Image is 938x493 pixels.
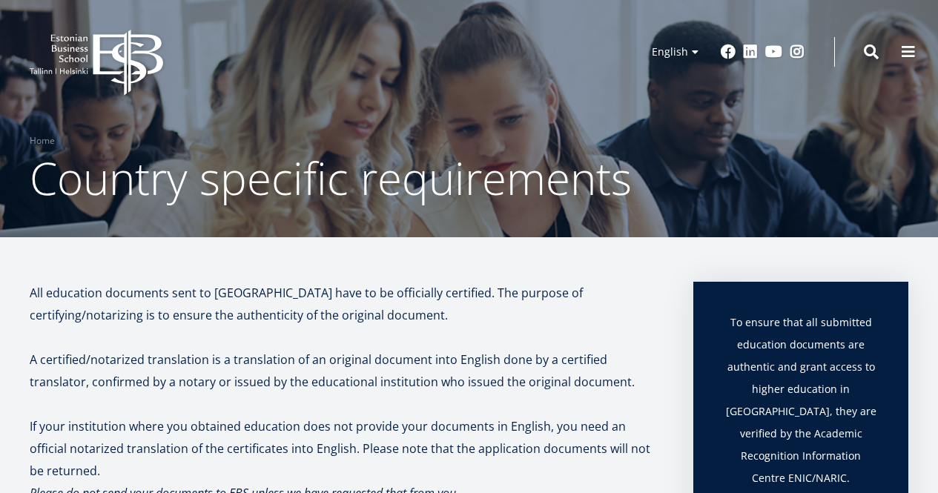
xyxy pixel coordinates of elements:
[30,133,55,148] a: Home
[721,44,736,59] a: Facebook
[30,415,664,482] p: If your institution where you obtained education does not provide your documents in English, you ...
[30,148,632,208] span: Country specific requirements
[743,44,758,59] a: Linkedin
[790,44,805,59] a: Instagram
[765,44,782,59] a: Youtube
[30,348,664,393] p: A certified/notarized translation is a translation of an original document into English done by a...
[30,282,664,326] p: All education documents sent to [GEOGRAPHIC_DATA] have to be officially certified. The purpose of...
